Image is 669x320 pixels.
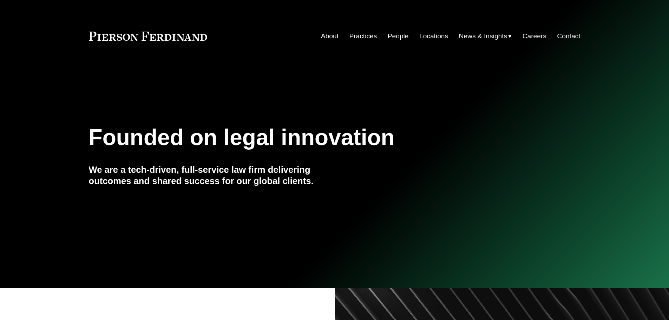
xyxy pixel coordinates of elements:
a: People [388,30,409,43]
a: About [321,30,339,43]
a: Locations [419,30,448,43]
a: Contact [557,30,580,43]
span: News & Insights [459,30,507,43]
a: folder dropdown [459,30,512,43]
h4: We are a tech-driven, full-service law firm delivering outcomes and shared success for our global... [89,164,335,187]
a: Careers [523,30,546,43]
h1: Founded on legal innovation [89,125,499,150]
a: Practices [349,30,377,43]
